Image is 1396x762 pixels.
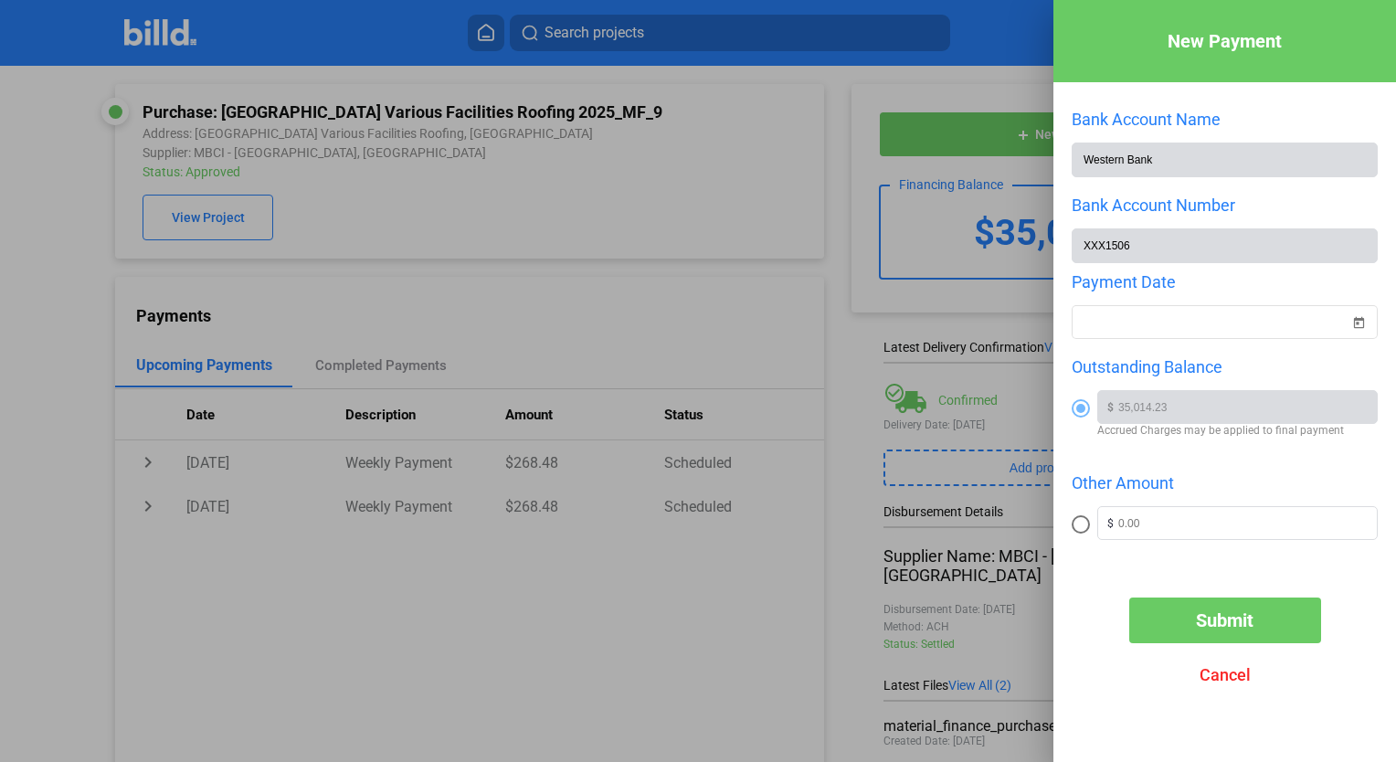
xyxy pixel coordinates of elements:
input: 0.00 [1118,391,1377,418]
div: Bank Account Name [1072,110,1378,129]
button: Cancel [1129,652,1321,698]
span: Submit [1196,609,1253,631]
div: Outstanding Balance [1072,357,1378,376]
span: Cancel [1200,665,1251,684]
span: $ [1098,507,1118,539]
div: Other Amount [1072,473,1378,492]
button: Submit [1129,598,1321,643]
div: Bank Account Number [1072,196,1378,215]
div: Payment Date [1072,272,1378,291]
span: $ [1098,391,1118,423]
input: 0.00 [1118,507,1377,534]
span: Accrued Charges may be applied to final payment [1097,424,1378,437]
button: Open calendar [1349,302,1368,321]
